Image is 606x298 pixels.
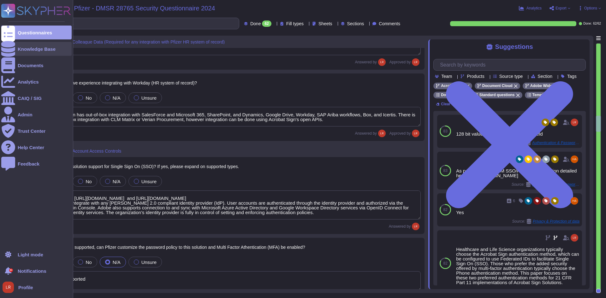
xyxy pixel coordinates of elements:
img: user [571,197,578,205]
span: Done: [583,22,592,25]
span: Unsure [141,95,157,101]
span: Fill types [286,21,304,26]
span: No [86,95,92,101]
img: user [412,130,419,137]
span: Sections [347,21,364,26]
img: user [571,119,578,126]
span: If SSO not supported, can Pfizer customize the password policy to this solution and Multi Factor ... [53,245,305,250]
a: Analytics [1,75,72,89]
span: 83 [443,129,447,133]
div: Analytics [18,79,39,84]
span: N/A [113,95,121,101]
textarea: SSO is supported [43,271,421,291]
div: Healthcare and Life Science organizations typically choose the Acrobat Sign authentication method... [456,247,579,285]
span: Does the solution support for Single Sign On (SSO)? If yes, please expand on supported types. [53,164,239,169]
span: Options [584,6,597,10]
span: N/A [113,260,121,265]
div: Questionnaires [18,30,52,35]
a: CAIQ / SIG [1,91,72,105]
textarea: Acrobat Sign has out-of-box integration with SalesForce and Microsoft 365, SharePoint, and Dynami... [43,107,421,126]
div: Trust Center [18,129,45,133]
img: user [3,282,14,293]
button: Analytics [519,6,542,11]
a: Documents [1,58,72,72]
span: Pfizer - DMSR 28765 Security Questionnaire 2024 [74,5,215,11]
div: CAIQ / SIG [18,96,42,101]
textarea: Please see: [URL][DOMAIN_NAME] and [URL][DOMAIN_NAME] Adobe will integrate with any [PERSON_NAME]... [43,190,421,219]
a: Admin [1,108,72,121]
div: Help Center [18,145,44,150]
a: Feedback [1,157,72,171]
span: No [86,260,92,265]
span: Notifications [18,269,46,273]
a: Trust Center [1,124,72,138]
div: 62 [262,20,271,27]
span: Do you have experience integrating with Workday (HR system of record)? [53,80,197,85]
span: Done [250,21,261,26]
img: user [571,234,578,242]
img: user [378,130,386,137]
img: user [571,155,578,163]
a: Help Center [1,140,72,154]
span: Unsure [141,260,157,265]
a: Questionnaires [1,26,72,39]
span: Approved by [389,60,411,64]
span: 83 [443,169,447,172]
span: Sheets [318,21,332,26]
span: Unsure [141,179,157,184]
div: Light mode [18,252,43,257]
span: N/A [113,179,121,184]
img: user [378,58,386,66]
img: user [412,223,419,230]
input: Search by keywords [437,59,585,70]
div: Admin [18,112,33,117]
span: Approved by [389,131,411,135]
span: Export [555,6,567,10]
span: Answered by [389,225,411,228]
div: Documents [18,63,44,68]
span: 62 / 62 [593,22,601,25]
span: Account Access Controls [73,149,122,153]
input: Search by keywords [25,18,239,29]
span: Profile [18,285,33,290]
div: 9+ [9,268,13,272]
span: 82 [443,261,447,265]
div: Feedback [18,161,39,166]
span: Comments [379,21,400,26]
span: 82 [443,208,447,212]
span: Answered by [355,60,377,64]
button: user [1,280,18,294]
div: Knowledge Base [18,47,56,51]
span: Answered by [355,131,377,135]
img: user [412,58,419,66]
span: Analytics [526,6,542,10]
a: Knowledge Base [1,42,72,56]
span: No [86,179,92,184]
span: Colleague Data (Required for any integration with Pfizer HR system of record) [73,40,225,44]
